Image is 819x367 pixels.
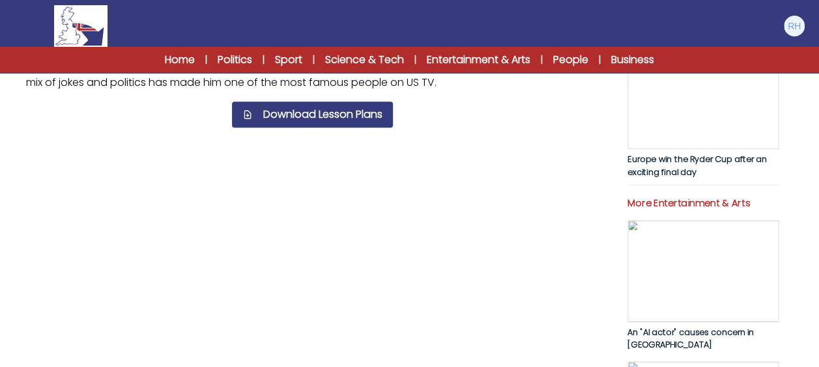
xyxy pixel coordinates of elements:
[627,48,779,178] a: Europe win the Ryder Cup after an exciting final day
[218,52,252,68] a: Politics
[627,154,767,178] span: Europe win the Ryder Cup after an exciting final day
[13,5,149,47] a: Logo
[414,53,416,66] span: |
[165,52,195,68] a: Home
[784,16,805,36] img: Ruth Humphries
[427,52,530,68] a: Entertainment & Arts
[325,52,404,68] a: Science & Tech
[541,53,543,66] span: |
[627,221,779,351] a: An "AI actor" causes concern in [GEOGRAPHIC_DATA]
[313,53,315,66] span: |
[275,52,302,68] a: Sport
[205,53,207,66] span: |
[54,5,108,47] img: Logo
[611,52,654,68] a: Business
[627,326,754,351] span: An "AI actor" causes concern in [GEOGRAPHIC_DATA]
[627,195,779,210] p: More Entertainment & Arts
[599,53,601,66] span: |
[553,52,588,68] a: People
[627,221,779,322] img: nFWkG8hTMZyk2tDKsFUmAPZdbsZqawhQPrljhxus.jpg
[232,102,393,128] button: Download Lesson Plans
[263,53,265,66] span: |
[627,48,779,149] img: mt3uDflh1M4MZksUoGhmq1JpB4vLDFX386RHkyAE.jpg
